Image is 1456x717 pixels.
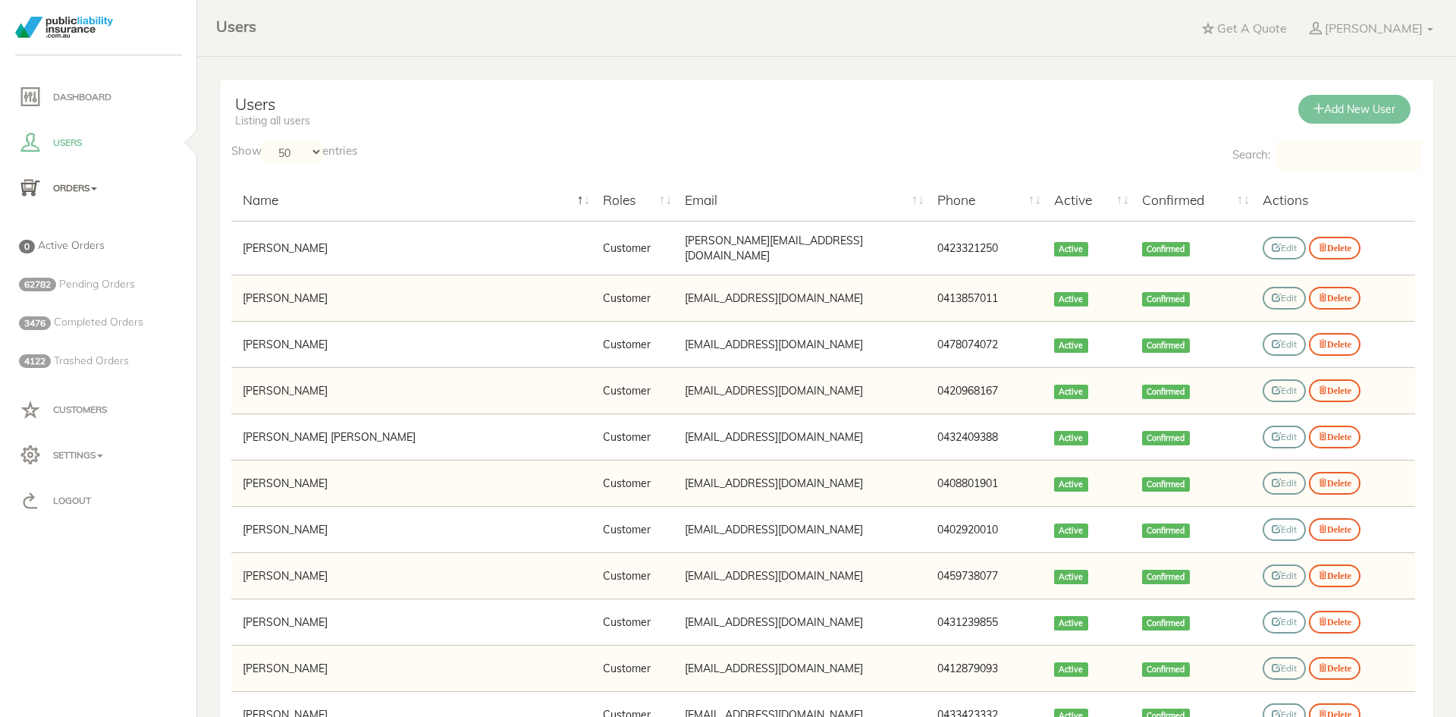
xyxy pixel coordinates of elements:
[15,17,113,38] img: PLI_logotransparent.png
[1054,570,1088,584] span: Active
[597,599,679,645] td: Customer
[231,367,597,414] td: [PERSON_NAME]
[679,275,931,321] td: [EMAIL_ADDRESS][DOMAIN_NAME]
[231,414,597,460] td: [PERSON_NAME] [PERSON_NAME]
[38,238,105,252] span: Active Orders
[1318,571,1351,580] span: Delete
[1318,478,1351,487] span: Delete
[1309,472,1360,495] a: Delete
[54,315,143,329] span: Completed Orders
[1318,385,1351,395] span: Delete
[1318,663,1351,672] span: Delete
[231,506,597,552] td: [PERSON_NAME]
[1217,20,1287,36] p: Get A Quote
[679,321,931,367] td: [EMAIL_ADDRESS][DOMAIN_NAME]
[54,354,129,367] span: Trashed Orders
[679,414,931,460] td: [EMAIL_ADDRESS][DOMAIN_NAME]
[19,354,51,368] span: 4122
[19,398,178,421] p: Customers
[1318,432,1351,441] span: Delete
[1142,616,1190,631] span: Confirmed
[1142,385,1190,399] span: Confirmed
[231,179,597,221] th: Name: activate to sort column descending
[1318,524,1351,533] span: Delete
[1318,339,1351,348] span: Delete
[1048,179,1136,221] th: Active: activate to sort column ascending
[1309,518,1360,541] a: Delete
[1318,243,1351,252] span: Delete
[231,460,597,506] td: [PERSON_NAME]
[597,221,679,275] td: Customer
[597,460,679,506] td: Customer
[1136,179,1257,221] th: Confirmed: activate to sort column ascending
[1309,611,1360,634] a: Delete
[235,114,1418,129] p: Listing all users
[1309,379,1360,402] a: Delete
[1142,242,1190,256] span: Confirmed
[1263,472,1306,495] a: Edit
[679,460,931,506] td: [EMAIL_ADDRESS][DOMAIN_NAME]
[1263,518,1306,541] a: Edit
[931,460,1048,506] td: 0408801901
[931,599,1048,645] td: 0431239855
[231,599,597,645] td: [PERSON_NAME]
[1054,431,1088,445] span: Active
[19,177,178,200] p: Orders
[1142,431,1190,445] span: Confirmed
[1263,611,1306,634] a: Edit
[597,645,679,691] td: Customer
[1142,662,1190,677] span: Confirmed
[679,552,931,599] td: [EMAIL_ADDRESS][DOMAIN_NAME]
[679,506,931,552] td: [EMAIL_ADDRESS][DOMAIN_NAME]
[231,552,597,599] td: [PERSON_NAME]
[679,221,931,275] td: [PERSON_NAME][EMAIL_ADDRESS][DOMAIN_NAME]
[19,131,178,154] p: Users
[1276,140,1422,171] input: Search:
[262,140,322,163] select: Showentries
[235,95,1418,114] h4: Users
[597,275,679,321] td: Customer
[1318,293,1351,302] span: Delete
[59,277,135,291] span: Pending Orders
[1263,237,1306,259] a: Edit
[679,599,931,645] td: [EMAIL_ADDRESS][DOMAIN_NAME]
[19,278,56,291] span: 62782
[19,489,178,512] p: Logout
[679,179,931,221] th: Email: activate to sort column ascending
[19,86,178,108] p: Dashboard
[1232,140,1422,171] label: Search:
[931,414,1048,460] td: 0432409388
[931,367,1048,414] td: 0420968167
[1309,333,1360,356] a: Delete
[1054,477,1088,492] span: Active
[1054,662,1088,677] span: Active
[679,645,931,691] td: [EMAIL_ADDRESS][DOMAIN_NAME]
[19,444,178,467] p: Settings
[1309,287,1360,310] a: Delete
[19,240,35,253] span: 0
[1054,292,1088,307] span: Active
[931,645,1048,691] td: 0412879093
[1054,524,1088,538] span: Active
[231,275,597,321] td: [PERSON_NAME]
[1142,477,1190,492] span: Confirmed
[1054,385,1088,399] span: Active
[1054,242,1088,256] span: Active
[597,552,679,599] td: Customer
[1263,564,1306,587] a: Edit
[597,321,679,367] td: Customer
[1142,292,1190,307] span: Confirmed
[597,506,679,552] td: Customer
[931,321,1048,367] td: 0478074072
[931,179,1048,221] th: Phone: activate to sort column ascending
[205,4,268,42] a: Users
[19,316,51,330] span: 3476
[1054,338,1088,353] span: Active
[1263,287,1306,310] a: Edit
[231,221,597,275] td: [PERSON_NAME]
[1309,426,1360,448] a: Delete
[1257,179,1415,221] th: Actions
[597,414,679,460] td: Customer
[1142,570,1190,584] span: Confirmed
[1298,11,1445,45] a: [PERSON_NAME]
